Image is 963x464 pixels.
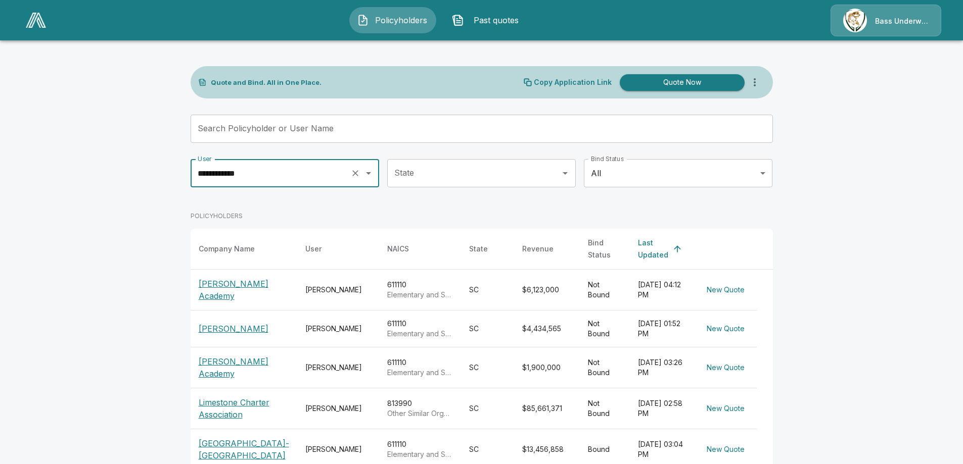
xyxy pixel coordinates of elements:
[703,281,749,299] button: New Quote
[534,79,612,86] p: Copy Application Link
[305,403,371,414] div: [PERSON_NAME]
[305,243,322,255] div: User
[580,270,630,311] td: Not Bound
[199,278,289,302] p: [PERSON_NAME] Academy
[745,72,765,92] button: more
[26,13,46,28] img: AA Logo
[630,388,695,429] td: [DATE] 02:58 PM
[630,311,695,347] td: [DATE] 01:52 PM
[514,347,580,388] td: $1,900,000
[469,243,488,255] div: State
[461,347,514,388] td: SC
[514,270,580,311] td: $6,123,000
[461,270,514,311] td: SC
[348,166,362,180] button: Clear
[703,440,749,459] button: New Quote
[580,311,630,347] td: Not Bound
[580,347,630,388] td: Not Bound
[461,388,514,429] td: SC
[199,437,289,461] p: [GEOGRAPHIC_DATA]-[GEOGRAPHIC_DATA]
[703,320,749,338] button: New Quote
[387,439,453,459] div: 611110
[349,7,436,33] button: Policyholders IconPolicyholders
[387,329,453,339] p: Elementary and Secondary Schools
[444,7,531,33] button: Past quotes IconPast quotes
[514,388,580,429] td: $85,661,371
[198,154,212,163] label: User
[387,449,453,459] p: Elementary and Secondary Schools
[199,323,268,335] p: [PERSON_NAME]
[387,368,453,378] p: Elementary and Secondary Schools
[638,237,668,261] div: Last Updated
[514,311,580,347] td: $4,434,565
[387,319,453,339] div: 611110
[387,357,453,378] div: 611110
[357,14,369,26] img: Policyholders Icon
[461,311,514,347] td: SC
[191,212,243,221] p: POLICYHOLDERS
[616,74,745,91] a: Quote Now
[305,363,371,373] div: [PERSON_NAME]
[591,154,624,163] label: Bind Status
[630,347,695,388] td: [DATE] 03:26 PM
[558,166,572,180] button: Open
[199,396,289,421] p: Limestone Charter Association
[703,399,749,418] button: New Quote
[305,285,371,295] div: [PERSON_NAME]
[580,388,630,429] td: Not Bound
[452,14,464,26] img: Past quotes Icon
[580,229,630,270] th: Bind Status
[373,14,429,26] span: Policyholders
[703,358,749,377] button: New Quote
[387,280,453,300] div: 611110
[387,290,453,300] p: Elementary and Secondary Schools
[199,243,255,255] div: Company Name
[584,159,772,187] div: All
[387,408,453,419] p: Other Similar Organizations (except Business, Professional, Labor, and Political Organizations)
[305,444,371,454] div: [PERSON_NAME]
[211,79,322,86] p: Quote and Bind. All in One Place.
[387,398,453,419] div: 813990
[305,324,371,334] div: [PERSON_NAME]
[630,270,695,311] td: [DATE] 04:12 PM
[468,14,524,26] span: Past quotes
[522,243,554,255] div: Revenue
[199,355,289,380] p: [PERSON_NAME] Academy
[361,166,376,180] button: Open
[387,243,409,255] div: NAICS
[620,74,745,91] button: Quote Now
